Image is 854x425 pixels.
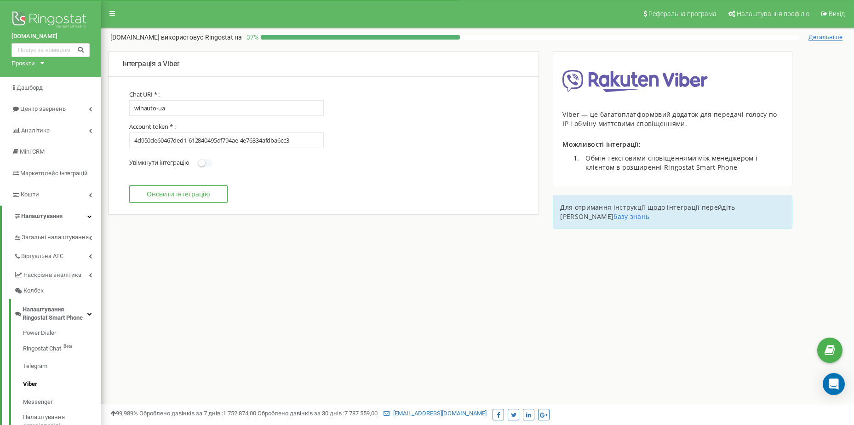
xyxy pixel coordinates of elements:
[20,170,88,177] span: Маркетплейс інтеграцій
[11,32,90,41] a: [DOMAIN_NAME]
[23,329,101,340] a: Power Dialer
[223,410,256,417] u: 1 752 874,00
[129,123,176,130] label: Account token * :
[829,10,845,17] span: Вихід
[21,212,63,219] span: Налаштування
[23,375,101,393] a: Viber
[562,110,783,128] div: Viber — це багатоплатформовий додаток для передачі голосу по IP і обміну миттєвими сповіщеннями.
[11,9,90,32] img: Ringostat logo
[14,264,101,283] a: Наскрізна аналітика
[2,206,101,227] a: Налаштування
[17,84,43,91] span: Дашборд
[14,283,101,299] a: Колбек
[23,271,81,280] span: Наскрізна аналітика
[11,43,90,57] input: Пошук за номером
[11,59,35,68] div: Проєкти
[648,10,716,17] span: Реферальна програма
[613,212,649,221] a: базу знань
[161,34,242,41] span: використовує Ringostat на
[122,59,525,69] p: Інтеграція з Viber
[23,287,44,295] span: Колбек
[14,246,101,264] a: Віртуальна АТС
[20,105,66,112] span: Центр звернень
[242,33,261,42] p: 37 %
[581,154,783,172] li: Обмін текстовими сповіщеннями між менеджером і клієнтом в розширенні Ringostat Smart Phone
[129,158,189,167] span: Увімкнути інтеграцію
[737,10,809,17] span: Налаштування профілю
[20,148,45,155] span: Mini CRM
[139,410,256,417] span: Оброблено дзвінків за 7 днів :
[560,203,785,221] p: Для отримання інструкції щодо інтеграції перейдіть [PERSON_NAME]
[23,357,101,375] a: Telegram
[14,227,101,246] a: Загальні налаштування
[23,340,101,358] a: Ringostat ChatBeta
[384,410,487,417] a: [EMAIL_ADDRESS][DOMAIN_NAME]
[14,299,101,326] a: Налаштування Ringostat Smart Phone
[23,305,87,322] span: Налаштування Ringostat Smart Phone
[110,33,242,42] p: [DOMAIN_NAME]
[258,410,378,417] span: Оброблено дзвінків за 30 днів :
[23,393,101,411] a: Messenger
[22,233,89,242] span: Загальні налаштування
[21,252,63,261] span: Віртуальна АТС
[808,34,843,41] span: Детальніше
[21,191,39,198] span: Кошти
[823,373,845,395] div: Open Intercom Messenger
[562,70,746,98] img: image
[344,410,378,417] u: 7 787 559,00
[129,185,228,203] button: Оновити інтеграцію
[129,91,160,98] label: Chat URI * :
[110,410,138,417] span: 99,989%
[562,140,783,149] p: Можливості інтеграції:
[21,127,50,134] span: Аналiтика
